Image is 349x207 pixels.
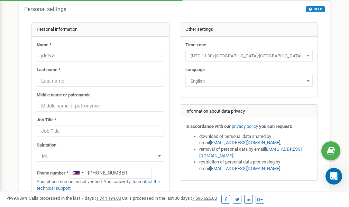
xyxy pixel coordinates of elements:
[37,142,56,149] label: Salutation
[120,179,134,184] a: verify it
[185,42,206,48] label: Time zone
[7,196,28,201] span: 99,989%
[188,51,310,61] span: (UTC-11:00) Pacific/Midway
[24,6,66,12] h5: Personal settings
[210,166,280,171] a: [EMAIL_ADDRESS][DOMAIN_NAME]
[180,23,318,37] div: Other settings
[37,170,68,177] label: Phone number *
[37,67,61,73] label: Last name *
[37,125,164,137] input: Job Title
[37,92,91,98] label: Middle name or patronymic
[185,50,313,62] span: (UTC-11:00) Pacific/Midway
[29,196,121,201] span: Calls processed in the last 7 days :
[259,124,292,129] strong: you can request:
[37,100,164,112] input: Middle name or patronymic
[185,67,205,73] label: Language
[199,159,313,172] li: restriction of personal data processing by email .
[192,196,217,201] u: 7 596 625,00
[199,133,313,146] li: download of personal data shared by email ,
[210,140,280,145] a: [EMAIL_ADDRESS][DOMAIN_NAME]
[70,167,152,179] input: +1-800-555-55-55
[180,105,318,119] div: Information about data privacy
[325,168,342,185] div: Open Intercom Messenger
[37,117,57,123] label: Job Title *
[31,23,169,37] div: Personal information
[185,75,313,87] span: English
[37,50,164,62] input: Name
[122,196,217,201] span: Calls processed in the last 30 days :
[199,146,313,159] li: removal of personal data by email ,
[188,76,310,86] span: English
[199,147,302,158] a: [EMAIL_ADDRESS][DOMAIN_NAME]
[232,124,258,129] a: privacy policy
[96,196,121,201] u: 1 744 194,00
[39,151,162,161] span: Mr.
[306,6,325,12] button: HELP
[37,42,52,48] label: Name *
[37,75,164,87] input: Last name
[37,179,164,191] p: Your phone number is not verified. You can or
[70,167,86,178] div: Telephone country code
[37,179,160,191] a: contact the technical support
[185,124,231,129] strong: In accordance with our
[37,150,164,162] span: Mr.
